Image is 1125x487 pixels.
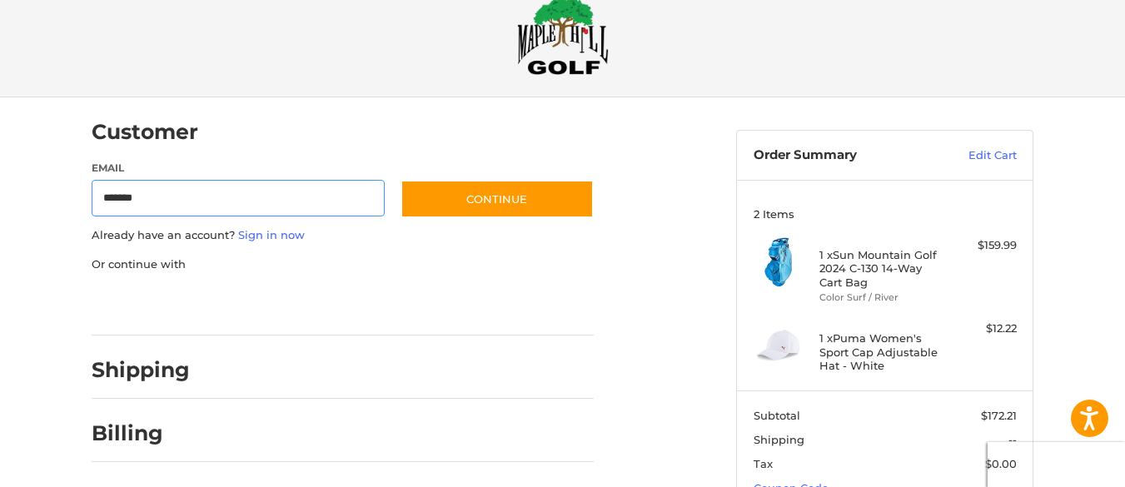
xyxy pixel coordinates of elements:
[87,289,212,319] iframe: PayPal-paypal
[754,147,933,164] h3: Order Summary
[238,228,305,241] a: Sign in now
[754,457,773,470] span: Tax
[92,420,189,446] h2: Billing
[951,237,1017,254] div: $159.99
[988,442,1125,487] iframe: Google Customer Reviews
[92,161,385,176] label: Email
[92,227,594,244] p: Already have an account?
[92,256,594,273] p: Or continue with
[981,409,1017,422] span: $172.21
[819,248,947,289] h4: 1 x Sun Mountain Golf 2024 C-130 14-Way Cart Bag
[92,119,198,145] h2: Customer
[819,291,947,305] li: Color Surf / River
[227,289,352,319] iframe: PayPal-paylater
[819,331,947,372] h4: 1 x Puma Women's Sport Cap Adjustable Hat - White
[92,357,190,383] h2: Shipping
[985,457,1017,470] span: $0.00
[951,321,1017,337] div: $12.22
[754,409,800,422] span: Subtotal
[754,207,1017,221] h3: 2 Items
[933,147,1017,164] a: Edit Cart
[401,180,594,218] button: Continue
[754,433,804,446] span: Shipping
[369,289,494,319] iframe: PayPal-venmo
[1008,433,1017,446] span: --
